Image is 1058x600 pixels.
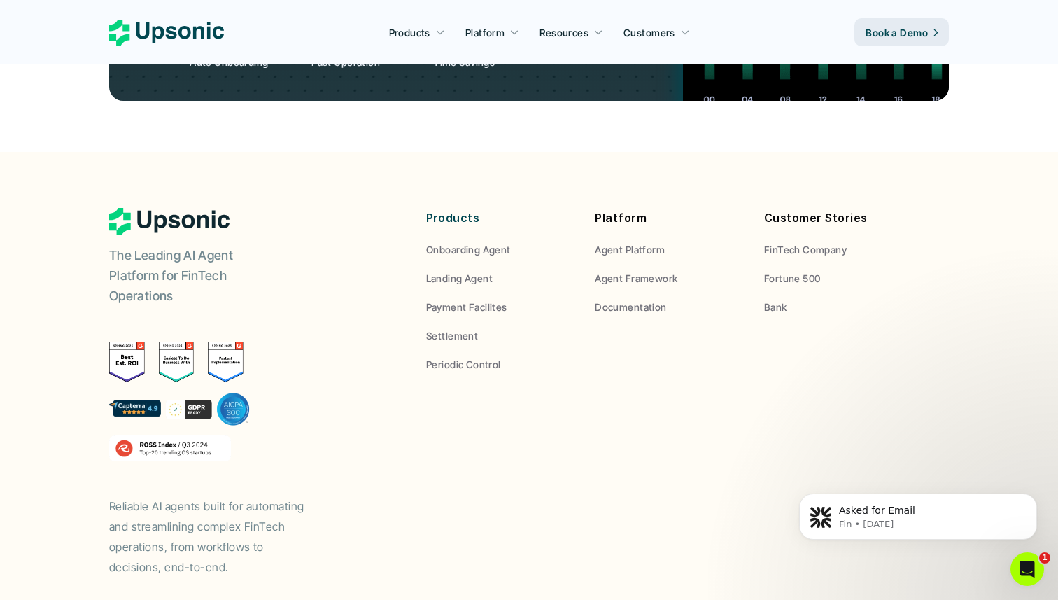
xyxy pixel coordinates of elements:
a: Periodic Control [426,357,574,372]
iframe: Intercom live chat [1010,552,1044,586]
p: Reliable AI agents built for automating and streamlining complex FinTech operations, from workflo... [109,496,319,577]
p: Customer Stories [764,208,912,228]
span: 1 [1039,552,1050,564]
p: Platform [465,25,505,40]
p: Resources [539,25,588,40]
p: Products [389,25,430,40]
p: Documentation [595,300,666,314]
p: Payment Facilites [426,300,507,314]
p: Agent Platform [595,242,665,257]
a: Landing Agent [426,271,574,286]
a: Products [381,20,453,45]
p: Onboarding Agent [426,242,511,257]
p: The Leading AI Agent Platform for FinTech Operations [109,246,284,306]
a: Book a Demo [854,18,949,46]
a: Documentation [595,300,743,314]
p: Customers [623,25,675,40]
a: Payment Facilites [426,300,574,314]
a: Settlement [426,328,574,343]
p: Platform [595,208,743,228]
p: FinTech Company [764,242,847,257]
p: Settlement [426,328,478,343]
a: Onboarding Agent [426,242,574,257]
p: Book a Demo [866,25,928,40]
p: Landing Agent [426,271,493,286]
p: Bank [764,300,787,314]
iframe: Intercom notifications message [778,464,1058,562]
p: Agent Framework [595,271,677,286]
p: Fortune 500 [764,271,821,286]
p: Products [426,208,574,228]
p: Periodic Control [426,357,501,372]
